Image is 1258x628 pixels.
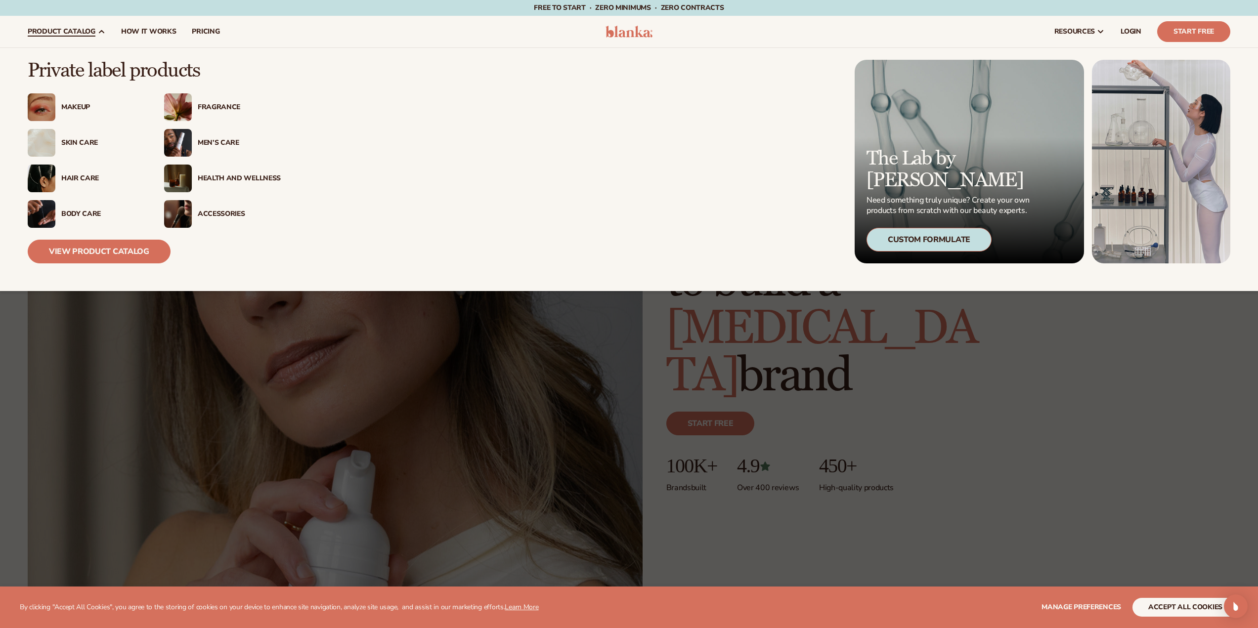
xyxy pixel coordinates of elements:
[28,93,55,121] img: Female with glitter eye makeup.
[61,139,144,147] div: Skin Care
[61,174,144,183] div: Hair Care
[192,28,219,36] span: pricing
[198,174,281,183] div: Health And Wellness
[1224,594,1248,618] div: Open Intercom Messenger
[28,165,55,192] img: Female hair pulled back with clips.
[1113,16,1149,47] a: LOGIN
[198,103,281,112] div: Fragrance
[28,129,144,157] a: Cream moisturizer swatch. Skin Care
[164,93,192,121] img: Pink blooming flower.
[28,200,144,228] a: Male hand applying moisturizer. Body Care
[198,139,281,147] div: Men’s Care
[867,195,1033,216] p: Need something truly unique? Create your own products from scratch with our beauty experts.
[164,200,281,228] a: Female with makeup brush. Accessories
[20,603,539,612] p: By clicking "Accept All Cookies", you agree to the storing of cookies on your device to enhance s...
[534,3,724,12] span: Free to start · ZERO minimums · ZERO contracts
[28,200,55,228] img: Male hand applying moisturizer.
[855,60,1084,263] a: Microscopic product formula. The Lab by [PERSON_NAME] Need something truly unique? Create your ow...
[164,93,281,121] a: Pink blooming flower. Fragrance
[505,602,538,612] a: Learn More
[1132,598,1238,617] button: accept all cookies
[61,103,144,112] div: Makeup
[121,28,176,36] span: How It Works
[606,26,652,38] img: logo
[164,165,192,192] img: Candles and incense on table.
[28,240,171,263] a: View Product Catalog
[28,165,144,192] a: Female hair pulled back with clips. Hair Care
[1046,16,1113,47] a: resources
[28,60,281,82] p: Private label products
[1041,602,1121,612] span: Manage preferences
[164,200,192,228] img: Female with makeup brush.
[20,16,113,47] a: product catalog
[1054,28,1095,36] span: resources
[1092,60,1230,263] img: Female in lab with equipment.
[28,93,144,121] a: Female with glitter eye makeup. Makeup
[198,210,281,218] div: Accessories
[113,16,184,47] a: How It Works
[164,129,281,157] a: Male holding moisturizer bottle. Men’s Care
[28,28,95,36] span: product catalog
[28,129,55,157] img: Cream moisturizer swatch.
[184,16,227,47] a: pricing
[1157,21,1230,42] a: Start Free
[164,165,281,192] a: Candles and incense on table. Health And Wellness
[867,228,992,251] div: Custom Formulate
[1041,598,1121,617] button: Manage preferences
[164,129,192,157] img: Male holding moisturizer bottle.
[61,210,144,218] div: Body Care
[867,148,1033,191] p: The Lab by [PERSON_NAME]
[1121,28,1141,36] span: LOGIN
